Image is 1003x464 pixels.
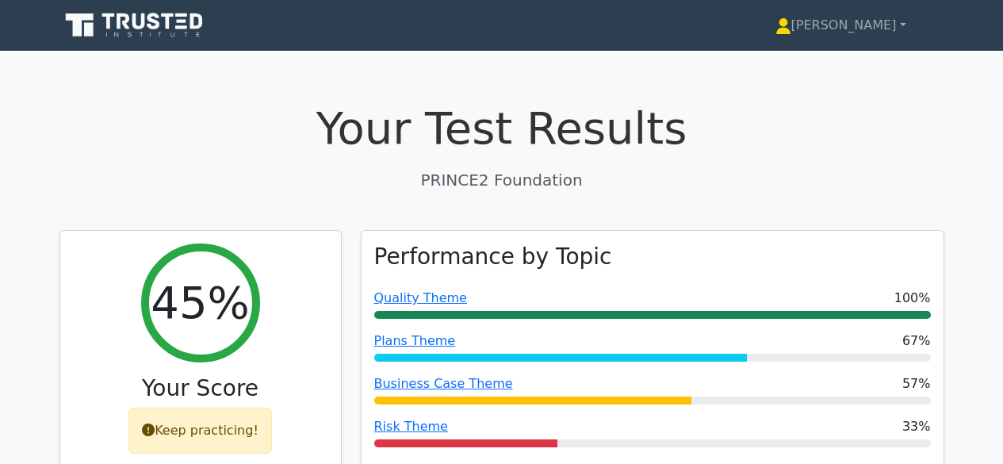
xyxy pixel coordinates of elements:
span: 33% [902,417,931,436]
span: 57% [902,374,931,393]
p: PRINCE2 Foundation [59,168,944,192]
a: Business Case Theme [374,376,513,391]
div: Keep practicing! [128,408,272,454]
span: 67% [902,332,931,351]
h3: Performance by Topic [374,244,612,270]
a: Risk Theme [374,419,448,434]
h2: 45% [151,276,249,329]
a: Plans Theme [374,333,456,348]
a: [PERSON_NAME] [737,10,944,41]
h3: Your Score [73,375,328,402]
span: 100% [894,289,931,308]
h1: Your Test Results [59,102,944,155]
a: Quality Theme [374,290,467,305]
